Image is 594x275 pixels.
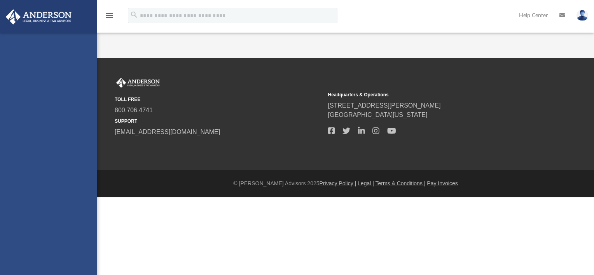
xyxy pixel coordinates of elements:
div: © [PERSON_NAME] Advisors 2025 [97,179,594,188]
i: menu [105,11,114,20]
a: [GEOGRAPHIC_DATA][US_STATE] [328,111,428,118]
img: User Pic [577,10,588,21]
small: Headquarters & Operations [328,91,536,98]
a: Terms & Conditions | [376,180,426,186]
img: Anderson Advisors Platinum Portal [3,9,74,24]
a: Privacy Policy | [320,180,356,186]
img: Anderson Advisors Platinum Portal [115,78,161,88]
a: [EMAIL_ADDRESS][DOMAIN_NAME] [115,129,220,135]
a: Pay Invoices [427,180,458,186]
a: menu [105,15,114,20]
i: search [130,10,138,19]
a: [STREET_ADDRESS][PERSON_NAME] [328,102,441,109]
small: TOLL FREE [115,96,323,103]
small: SUPPORT [115,118,323,125]
a: 800.706.4741 [115,107,153,113]
a: Legal | [358,180,374,186]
